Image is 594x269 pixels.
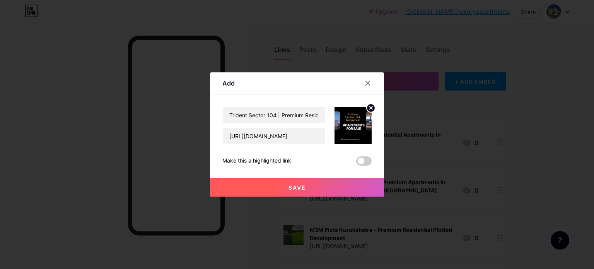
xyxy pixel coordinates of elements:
[222,79,235,88] div: Add
[222,156,291,166] div: Make this a highlighted link
[210,178,384,197] button: Save
[335,107,372,144] img: link_thumbnail
[223,128,325,144] input: URL
[288,184,306,191] span: Save
[223,107,325,123] input: Title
